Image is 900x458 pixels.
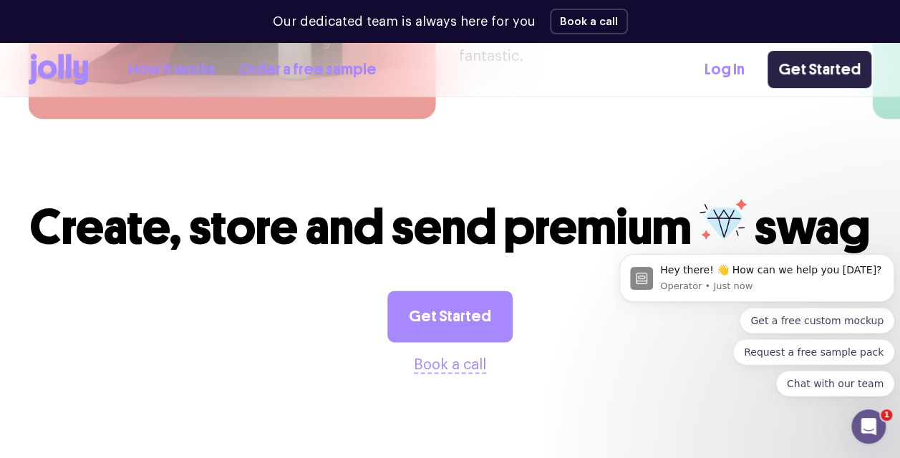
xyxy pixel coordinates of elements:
a: How it works [128,58,216,82]
button: Book a call [414,354,486,376]
a: Order a free sample [238,58,377,82]
span: 1 [881,409,892,421]
a: Get Started [387,291,513,342]
a: Log In [705,58,745,82]
a: Get Started [768,51,871,88]
iframe: Intercom notifications message [614,209,900,419]
button: Book a call [550,9,628,34]
span: Create, store and send premium [30,198,692,257]
iframe: Intercom live chat [851,409,886,444]
span: swag [755,198,870,257]
p: Our dedicated team is always here for you [273,12,536,31]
